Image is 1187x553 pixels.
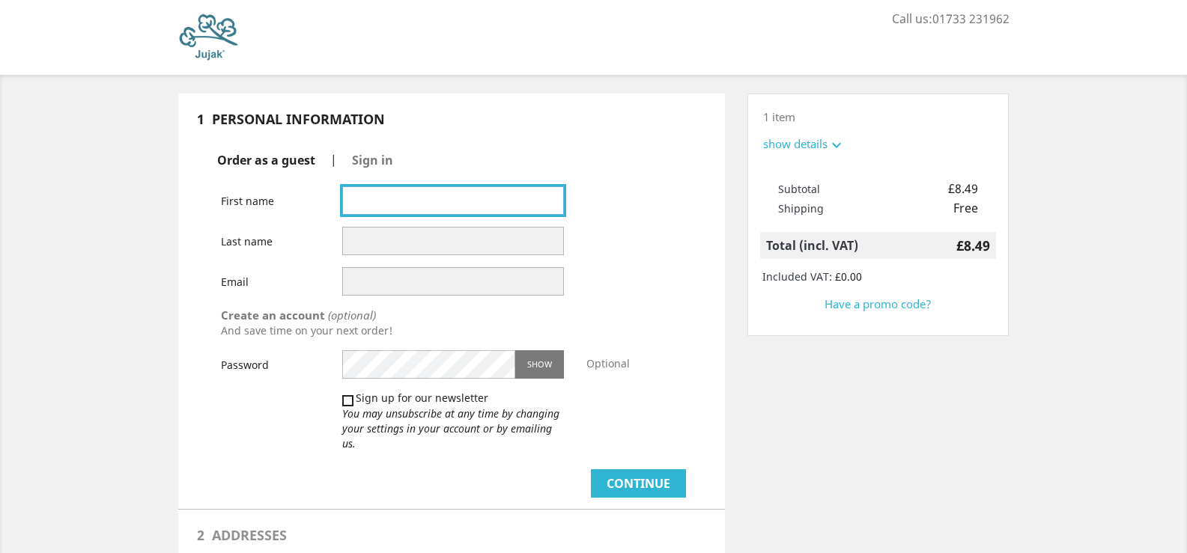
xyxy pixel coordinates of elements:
span: Shipping [778,201,824,216]
em: You may unsubscribe at any time by changing your settings in your account or by emailing us. [342,406,559,450]
a: show detailsexpand_more [763,136,846,151]
span: And save time on your next order! [221,323,392,337]
h1: Addresses [189,521,714,551]
span: £8.49 [948,181,978,196]
span: Total (incl. VAT) [766,237,858,254]
label: Email [210,267,332,290]
div: Optional [575,350,697,371]
span: Free [953,201,978,216]
i: expand_more [828,136,846,154]
a: Sign in [352,153,393,168]
span: | [330,152,337,168]
button: Show [515,350,564,379]
span: 1 [189,105,212,135]
span: (optional) [328,308,376,323]
span: Create an account [221,308,325,323]
button: Continue [591,469,686,498]
div: Call us: [892,11,1010,26]
span: 2 [189,521,212,551]
a: Order as a guest [217,153,315,168]
label: Last name [210,227,332,249]
p: 1 item [763,109,994,124]
span: 01733 231962 [932,10,1010,27]
img: Jujak logo [178,11,242,64]
label: Sign up for our newsletter [342,391,564,450]
span: Subtotal [778,182,820,196]
h1: Personal Information [189,105,714,135]
span: £8.49 [956,238,990,253]
a: Have a promo code? [825,296,932,311]
span: £0.00 [835,269,862,284]
label: First name [210,186,332,209]
span: Included VAT: [762,269,832,284]
label: Password [210,350,332,373]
